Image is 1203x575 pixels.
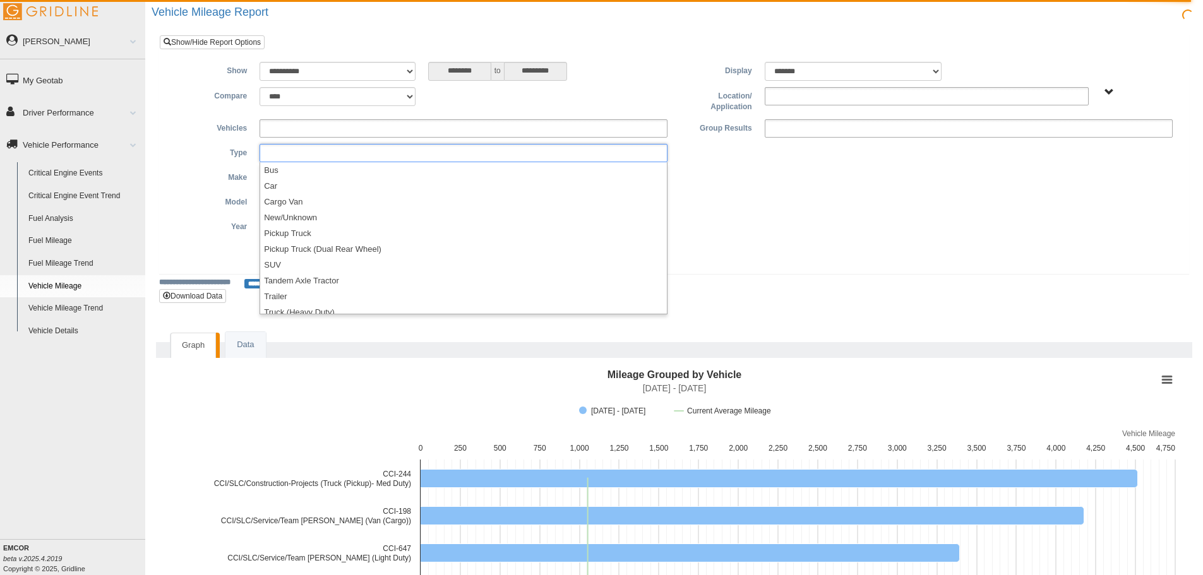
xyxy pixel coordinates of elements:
a: Data [225,332,265,358]
text: Mileage Grouped by Vehicle [607,369,742,380]
text: 0 [419,444,423,453]
text: 3,000 [888,444,907,453]
a: Critical Engine Events [23,162,145,185]
a: Fuel Mileage Trend [23,252,145,275]
i: beta v.2025.4.2019 [3,555,62,562]
text: 1,750 [689,444,708,453]
li: New/Unknown [260,210,667,225]
li: Car [260,178,667,194]
li: Pickup Truck (Dual Rear Wheel) [260,241,667,257]
label: Type [169,144,253,159]
img: Gridline [3,3,98,20]
a: Fuel Analysis [23,208,145,230]
text: CCI-244 CCI/SLC/Construction-Projects (Truck (Pickup)- Med Duty) [214,470,412,488]
path: CCI-198 CCI/SLC/Service/Team Bert (Van (Cargo)), 4,179.1. 8/1/2025 - 8/31/2025. [421,507,1084,525]
a: Show/Hide Report Options [160,35,265,49]
text: 4,250 [1086,444,1105,453]
text: 3,500 [967,444,986,453]
text: 1,000 [570,444,589,453]
a: Critical Engine Event Trend [23,185,145,208]
label: Vehicles [169,119,253,134]
div: Copyright © 2025, Gridline [3,543,145,574]
h2: Vehicle Mileage Report [152,6,1203,19]
label: Location/ Application [674,87,758,113]
li: Truck (Heavy Duty) [260,304,667,320]
text: 2,500 [808,444,827,453]
path: CCI-647 CCI/SLC/Service/Team Jeremy (Light Duty), 3,395.9. 8/1/2025 - 8/31/2025. [421,544,960,562]
text: CCI-647 CCI/SLC/Service/Team [PERSON_NAME] (Light Duty) [227,544,411,562]
li: SUV [260,257,667,273]
text: 1,500 [649,444,668,453]
a: Graph [171,333,216,358]
li: Cargo Van [260,194,667,210]
label: Display [674,62,758,77]
li: Tandem Axle Tractor [260,273,667,288]
text: 4,750 [1156,444,1175,453]
text: Vehicle Mileage [1122,429,1175,438]
text: 4,000 [1046,444,1065,453]
button: Show Current Average Mileage [674,406,771,415]
label: Year [169,218,253,233]
text: 750 [534,444,546,453]
text: [DATE] - [DATE] [643,383,707,393]
text: 3,250 [928,444,947,453]
text: 2,750 [848,444,867,453]
text: 2,250 [769,444,787,453]
button: Show 8/1/2025 - 8/31/2025 [579,406,661,415]
text: 500 [494,444,506,453]
button: View chart menu, Mileage Grouped by Vehicle [1158,371,1176,389]
label: Show [169,62,253,77]
text: CCI-198 CCI/SLC/Service/Team [PERSON_NAME] (Van (Cargo)) [221,507,412,525]
a: Vehicle Mileage Trend [23,297,145,320]
b: EMCOR [3,544,29,552]
span: to [491,62,504,81]
path: CCI-244 CCI/SLC/Construction-Projects (Truck (Pickup)- Med Duty), 4,514.2. 8/1/2025 - 8/31/2025. [421,470,1138,488]
button: Download Data [159,289,226,303]
label: Compare [169,87,253,102]
text: 3,750 [1007,444,1026,453]
label: Make [169,169,253,184]
li: Bus [260,162,667,178]
text: 1,250 [609,444,628,453]
a: Fuel Mileage [23,230,145,252]
text: 2,000 [729,444,748,453]
li: Pickup Truck [260,225,667,241]
a: Vehicle Mileage [23,275,145,298]
label: Model [169,193,253,208]
label: Group Results [674,119,758,134]
a: Vehicle Details [23,320,145,343]
text: 4,500 [1126,444,1145,453]
li: Trailer [260,288,667,304]
text: 250 [454,444,467,453]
